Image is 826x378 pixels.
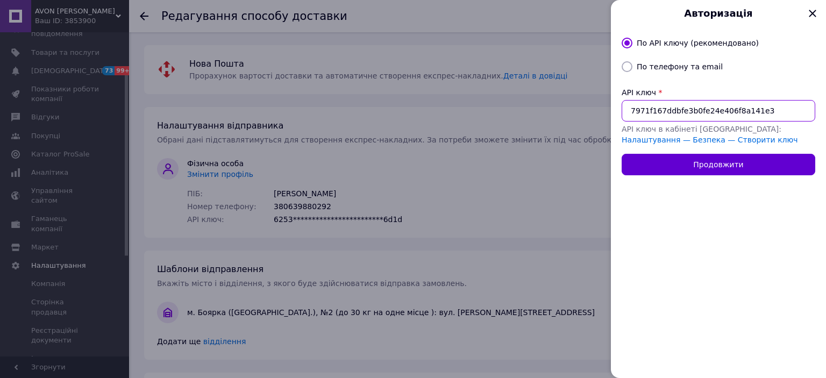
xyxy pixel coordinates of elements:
span: Авторизація [633,6,803,20]
span: API ключ в кабінеті [GEOGRAPHIC_DATA]: [622,125,781,133]
label: API ключ [622,88,656,97]
label: По API ключу (рекомендовано) [637,39,759,47]
button: Продовжити [622,154,815,175]
a: Налаштування — Безпека — Створити ключ [622,135,798,144]
label: По телефону та email [637,62,723,71]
